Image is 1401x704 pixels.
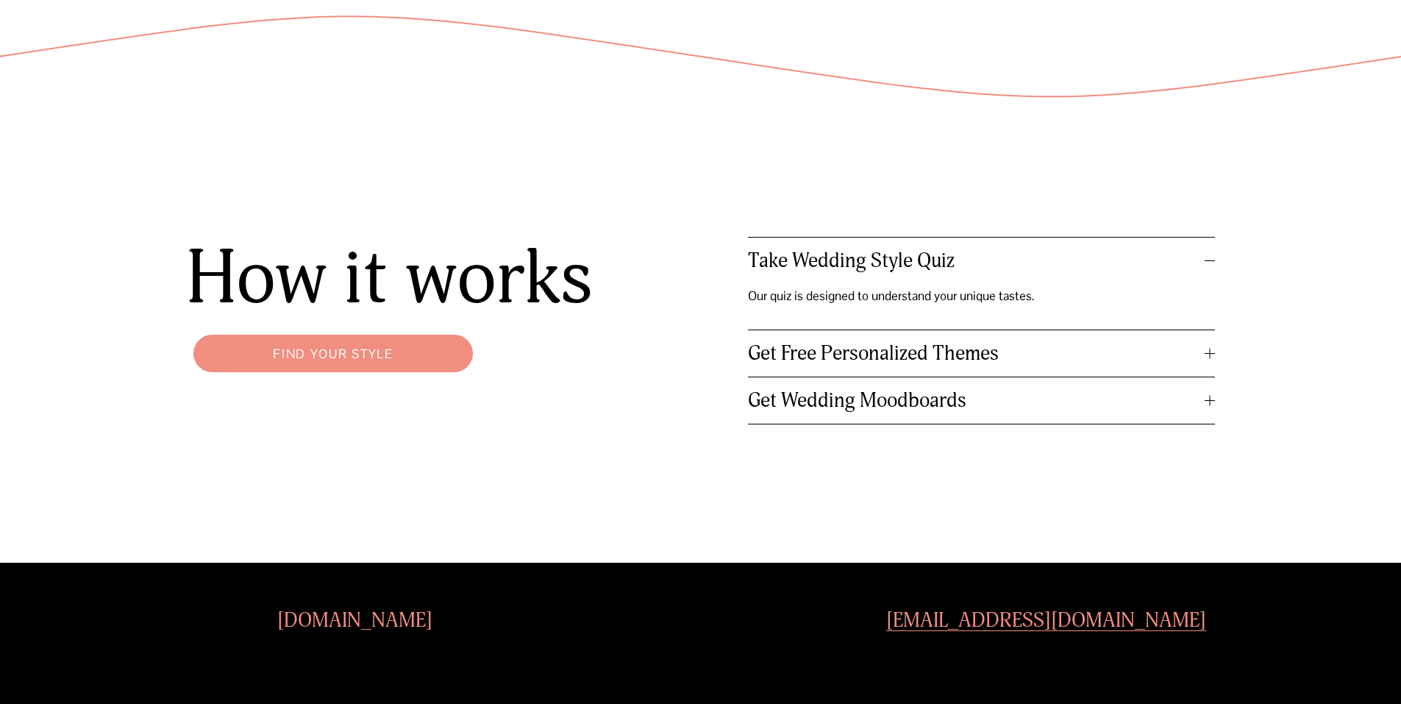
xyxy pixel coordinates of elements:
[886,607,1206,634] a: [EMAIL_ADDRESS][DOMAIN_NAME]
[748,249,1205,273] span: Take Wedding Style Quiz
[186,607,524,634] h4: [DOMAIN_NAME]
[748,284,1216,330] div: Take Wedding Style Quiz
[186,237,654,321] h1: How it works
[748,388,1205,413] span: Get Wedding Moodboards
[748,341,1205,366] span: Get Free Personalized Themes
[748,377,1216,424] button: Get Wedding Moodboards
[748,238,1216,284] button: Take Wedding Style Quiz
[748,284,1075,307] p: Our quiz is designed to understand your unique tastes.
[186,327,480,380] a: Find your style
[748,330,1216,377] button: Get Free Personalized Themes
